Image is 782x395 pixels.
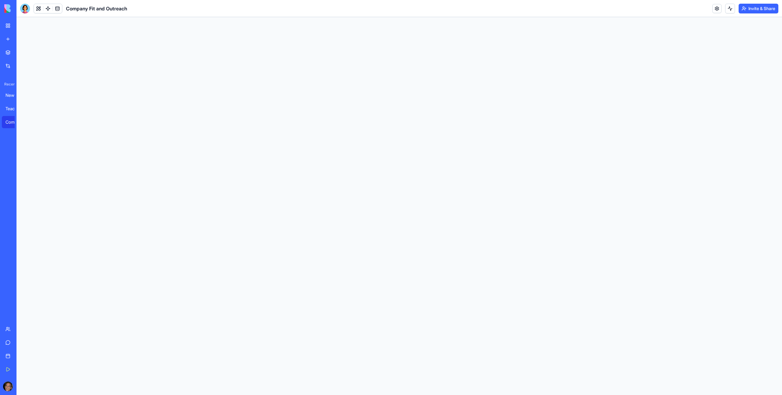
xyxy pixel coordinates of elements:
a: New App [2,89,26,101]
div: Company Fit and Outreach [5,119,23,125]
div: New App [5,92,23,98]
a: Teacher Hours Management Portal [2,103,26,115]
span: Recent [2,82,15,87]
img: logo [4,4,42,13]
a: Company Fit and Outreach [2,116,26,128]
img: ACg8ocKwlY-G7EnJG7p3bnYwdp_RyFFHyn9MlwQjYsG_56ZlydI1TXjL_Q=s96-c [3,382,13,391]
div: Teacher Hours Management Portal [5,106,23,112]
span: Company Fit and Outreach [66,5,127,12]
button: Invite & Share [739,4,778,13]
